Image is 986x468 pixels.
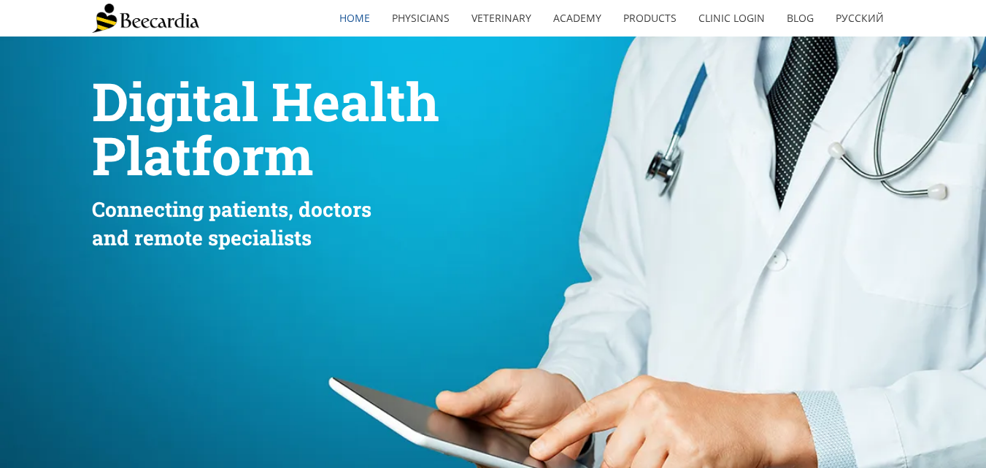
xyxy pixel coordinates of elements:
[687,1,776,35] a: Clinic Login
[92,196,371,223] span: Connecting patients, doctors
[92,120,313,190] span: Platform
[461,1,542,35] a: Veterinary
[381,1,461,35] a: Physicians
[328,1,381,35] a: home
[92,224,312,251] span: and remote specialists
[612,1,687,35] a: Products
[92,66,439,136] span: Digital Health
[776,1,825,35] a: Blog
[542,1,612,35] a: Academy
[825,1,895,35] a: Русский
[92,4,199,33] img: Beecardia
